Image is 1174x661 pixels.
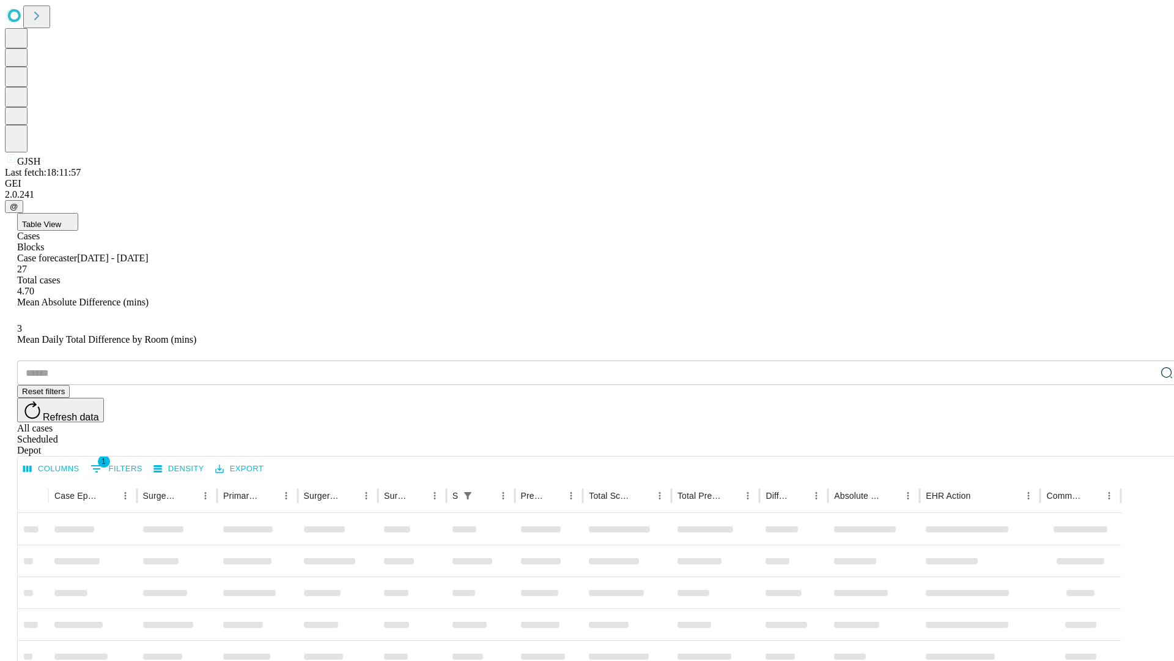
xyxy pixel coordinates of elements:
button: Show filters [459,487,476,504]
button: Sort [478,487,495,504]
button: Sort [972,487,989,504]
button: Density [150,460,207,479]
button: @ [5,200,23,213]
div: Difference [766,491,789,501]
button: Sort [260,487,278,504]
button: Menu [495,487,512,504]
button: Menu [426,487,443,504]
span: 4.70 [17,286,34,296]
button: Sort [409,487,426,504]
button: Export [212,460,267,479]
button: Menu [808,487,825,504]
div: Surgery Date [384,491,408,501]
span: Mean Absolute Difference (mins) [17,297,149,307]
div: 1 active filter [459,487,476,504]
button: Sort [634,487,651,504]
button: Table View [17,213,78,231]
button: Sort [180,487,197,504]
button: Refresh data [17,398,104,422]
button: Menu [358,487,375,504]
span: 1 [98,455,110,468]
button: Select columns [20,460,83,479]
span: @ [10,202,18,211]
span: Refresh data [43,412,99,422]
button: Sort [545,487,563,504]
button: Sort [722,487,739,504]
button: Menu [651,487,668,504]
div: Scheduled In Room Duration [452,491,458,501]
div: Total Scheduled Duration [589,491,633,501]
button: Sort [882,487,899,504]
button: Sort [1084,487,1101,504]
span: 27 [17,264,27,274]
span: [DATE] - [DATE] [77,253,148,263]
span: GJSH [17,156,40,166]
button: Sort [791,487,808,504]
button: Sort [100,487,117,504]
span: Total cases [17,275,60,285]
button: Menu [278,487,295,504]
button: Menu [739,487,756,504]
span: Mean Daily Total Difference by Room (mins) [17,334,196,345]
span: Case forecaster [17,253,77,263]
div: Surgeon Name [143,491,179,501]
button: Menu [563,487,580,504]
div: Surgery Name [304,491,339,501]
div: Absolute Difference [834,491,881,501]
button: Menu [117,487,134,504]
div: EHR Action [926,491,970,501]
div: Case Epic Id [54,491,98,501]
span: Reset filters [22,387,65,396]
button: Menu [197,487,214,504]
span: Table View [22,220,61,229]
div: Primary Service [223,491,259,501]
div: Comments [1046,491,1082,501]
button: Menu [1020,487,1037,504]
div: 2.0.241 [5,189,1169,200]
span: Last fetch: 18:11:57 [5,167,81,177]
button: Menu [1101,487,1118,504]
button: Show filters [87,459,146,479]
button: Sort [341,487,358,504]
button: Menu [899,487,917,504]
div: Predicted In Room Duration [521,491,545,501]
div: Total Predicted Duration [677,491,722,501]
div: GEI [5,178,1169,189]
span: 3 [17,323,22,334]
button: Reset filters [17,385,70,398]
